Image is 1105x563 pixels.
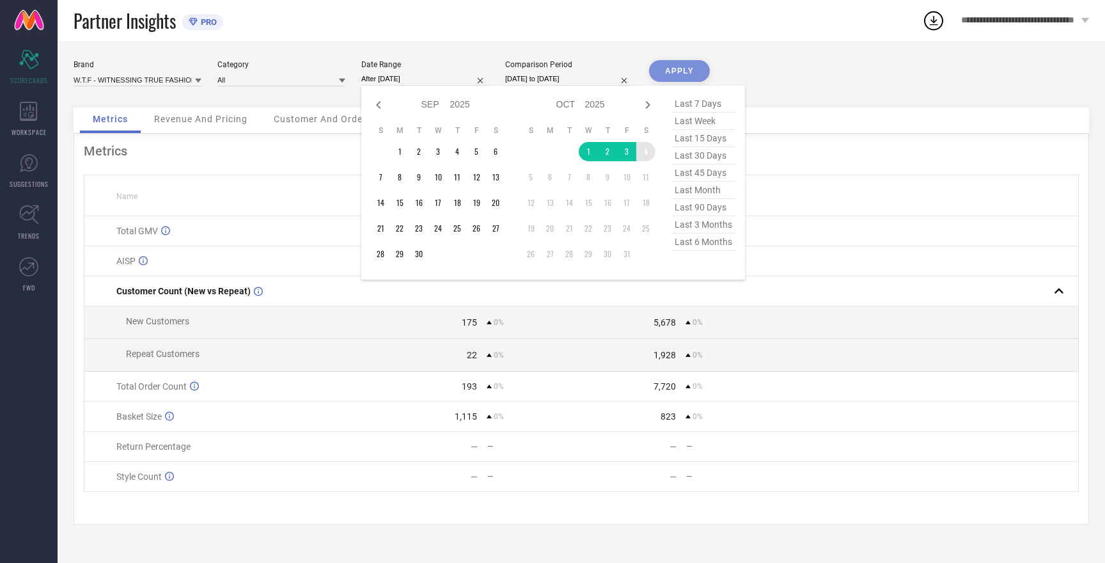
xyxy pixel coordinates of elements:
td: Thu Sep 11 2025 [448,168,467,187]
td: Fri Sep 26 2025 [467,219,486,238]
span: 0% [693,351,703,360]
span: SCORECARDS [10,75,48,85]
span: Repeat Customers [126,349,200,359]
td: Sat Sep 20 2025 [486,193,505,212]
span: 0% [693,318,703,327]
td: Sat Oct 18 2025 [636,193,655,212]
th: Wednesday [428,125,448,136]
input: Select date range [361,72,489,86]
td: Fri Sep 05 2025 [467,142,486,161]
td: Thu Sep 18 2025 [448,193,467,212]
span: 0% [494,382,504,391]
td: Sun Sep 07 2025 [371,168,390,187]
td: Sun Oct 12 2025 [521,193,540,212]
td: Fri Oct 10 2025 [617,168,636,187]
td: Mon Oct 13 2025 [540,193,560,212]
span: last week [671,113,735,130]
td: Mon Sep 29 2025 [390,244,409,264]
th: Thursday [448,125,467,136]
th: Sunday [371,125,390,136]
td: Tue Oct 14 2025 [560,193,579,212]
td: Mon Oct 27 2025 [540,244,560,264]
td: Sun Oct 05 2025 [521,168,540,187]
th: Thursday [598,125,617,136]
span: 0% [494,318,504,327]
div: 823 [661,411,676,422]
span: last month [671,182,735,199]
span: Return Percentage [116,441,191,452]
div: 175 [462,317,477,328]
td: Sat Oct 04 2025 [636,142,655,161]
th: Tuesday [560,125,579,136]
td: Mon Oct 06 2025 [540,168,560,187]
td: Mon Sep 15 2025 [390,193,409,212]
th: Friday [467,125,486,136]
td: Sun Sep 28 2025 [371,244,390,264]
span: Basket Size [116,411,162,422]
div: 5,678 [654,317,676,328]
td: Wed Oct 22 2025 [579,219,598,238]
div: 7,720 [654,381,676,392]
div: — [471,472,478,482]
span: Revenue And Pricing [154,114,247,124]
span: last 7 days [671,95,735,113]
span: Total Order Count [116,381,187,392]
div: Comparison Period [505,60,633,69]
span: Customer Count (New vs Repeat) [116,286,251,296]
td: Thu Oct 23 2025 [598,219,617,238]
div: Metrics [84,143,1079,159]
td: Thu Sep 04 2025 [448,142,467,161]
td: Tue Oct 28 2025 [560,244,579,264]
span: last 6 months [671,234,735,251]
td: Mon Sep 01 2025 [390,142,409,161]
td: Tue Sep 09 2025 [409,168,428,187]
span: Name [116,192,137,201]
div: — [487,472,581,481]
td: Thu Oct 02 2025 [598,142,617,161]
span: Total GMV [116,226,158,236]
td: Wed Oct 01 2025 [579,142,598,161]
div: Date Range [361,60,489,69]
td: Wed Sep 10 2025 [428,168,448,187]
span: Customer And Orders [274,114,372,124]
td: Thu Sep 25 2025 [448,219,467,238]
td: Wed Oct 15 2025 [579,193,598,212]
td: Sun Oct 26 2025 [521,244,540,264]
td: Sun Oct 19 2025 [521,219,540,238]
span: last 90 days [671,199,735,216]
div: Brand [74,60,201,69]
td: Sun Sep 21 2025 [371,219,390,238]
th: Wednesday [579,125,598,136]
td: Tue Sep 16 2025 [409,193,428,212]
th: Saturday [486,125,505,136]
span: 0% [693,412,703,421]
td: Fri Oct 17 2025 [617,193,636,212]
td: Sat Sep 27 2025 [486,219,505,238]
div: 1,115 [455,411,477,422]
span: TRENDS [18,231,40,241]
div: 193 [462,381,477,392]
td: Wed Sep 24 2025 [428,219,448,238]
span: Metrics [93,114,128,124]
td: Fri Sep 12 2025 [467,168,486,187]
td: Mon Sep 22 2025 [390,219,409,238]
th: Sunday [521,125,540,136]
td: Thu Oct 30 2025 [598,244,617,264]
td: Thu Oct 09 2025 [598,168,617,187]
td: Wed Sep 03 2025 [428,142,448,161]
td: Sat Sep 13 2025 [486,168,505,187]
td: Mon Oct 20 2025 [540,219,560,238]
span: 0% [494,412,504,421]
span: last 30 days [671,147,735,164]
th: Monday [390,125,409,136]
span: Partner Insights [74,8,176,34]
span: WORKSPACE [12,127,47,137]
div: Category [217,60,345,69]
td: Mon Sep 08 2025 [390,168,409,187]
span: last 3 months [671,216,735,234]
span: PRO [198,17,217,27]
td: Fri Oct 03 2025 [617,142,636,161]
div: — [686,442,780,451]
div: — [686,472,780,481]
td: Sat Oct 11 2025 [636,168,655,187]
